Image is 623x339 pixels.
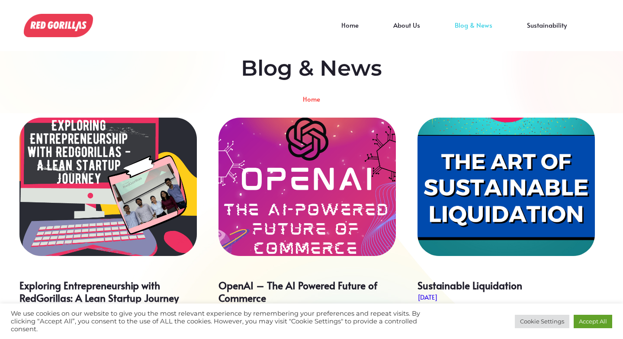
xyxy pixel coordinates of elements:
a: Home [324,25,376,38]
a: Cookie Settings [515,315,569,328]
a: OpenAI – The AI Powered Future of Commerce [218,278,377,304]
a: About Us [376,25,437,38]
a: Exploring Entrepreneurship with RedGorillas: A Lean Startup Journey [19,118,197,256]
div: [DATE] [417,292,438,302]
a: Sustainable Liquidation [417,118,595,256]
a: Home [303,96,320,102]
a: Sustainability [510,25,584,38]
a: Sustainable Liquidation [417,278,522,292]
h2: Blog & News [35,55,588,81]
a: OpenAI – The AI Powered Future of Commerce [218,118,396,256]
img: Blog Posts [24,14,93,37]
a: Exploring Entrepreneurship with RedGorillas: A Lean Startup Journey [19,278,179,304]
a: Accept All [574,315,612,328]
div: We use cookies on our website to give you the most relevant experience by remembering your prefer... [11,310,432,333]
a: Blog & News [437,25,510,38]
